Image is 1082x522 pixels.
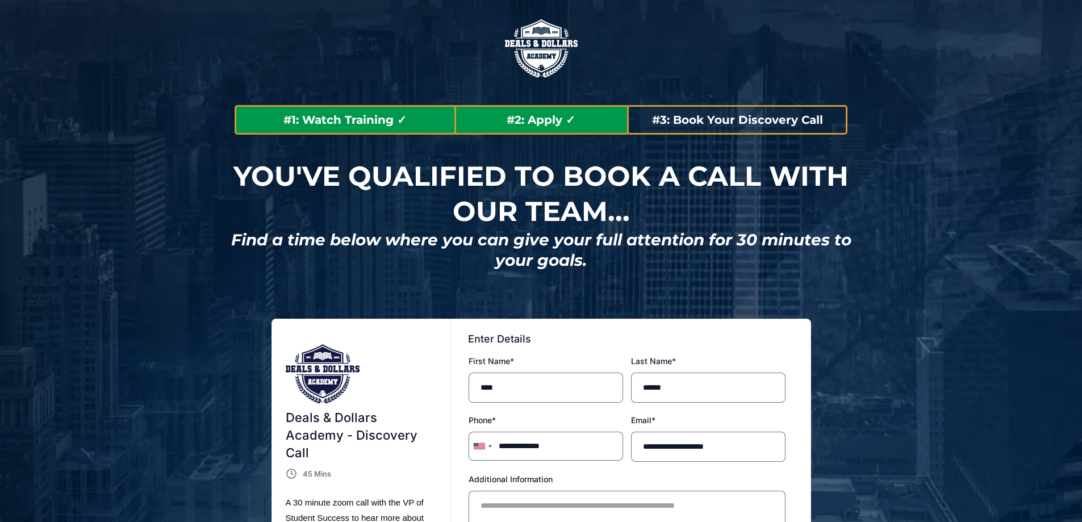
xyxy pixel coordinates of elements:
strong: #3: Book Your Discovery Call [652,113,823,127]
em: Find a time below where you can give your full attention for 30 minutes to your goals. [231,230,851,270]
h4: Enter Details [468,331,793,348]
strong: You've qualified to book a call with our team... [233,160,849,228]
strong: #2: Apply ✓ [507,113,575,127]
div: United States: +1 [469,432,495,460]
label: First Name [469,354,514,368]
strong: #1: Watch Training ✓ [283,113,407,127]
label: Email [631,413,655,427]
div: 45 Mins [303,467,435,481]
label: Phone [469,413,496,427]
h6: Deals & Dollars Academy - Discovery Call [286,409,437,461]
label: Last Name [631,354,676,368]
label: Additional Information [469,472,553,486]
img: 8bcaba3e-c94e-4a1d-97a0-d29ef2fa3ad2.png [286,344,360,403]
